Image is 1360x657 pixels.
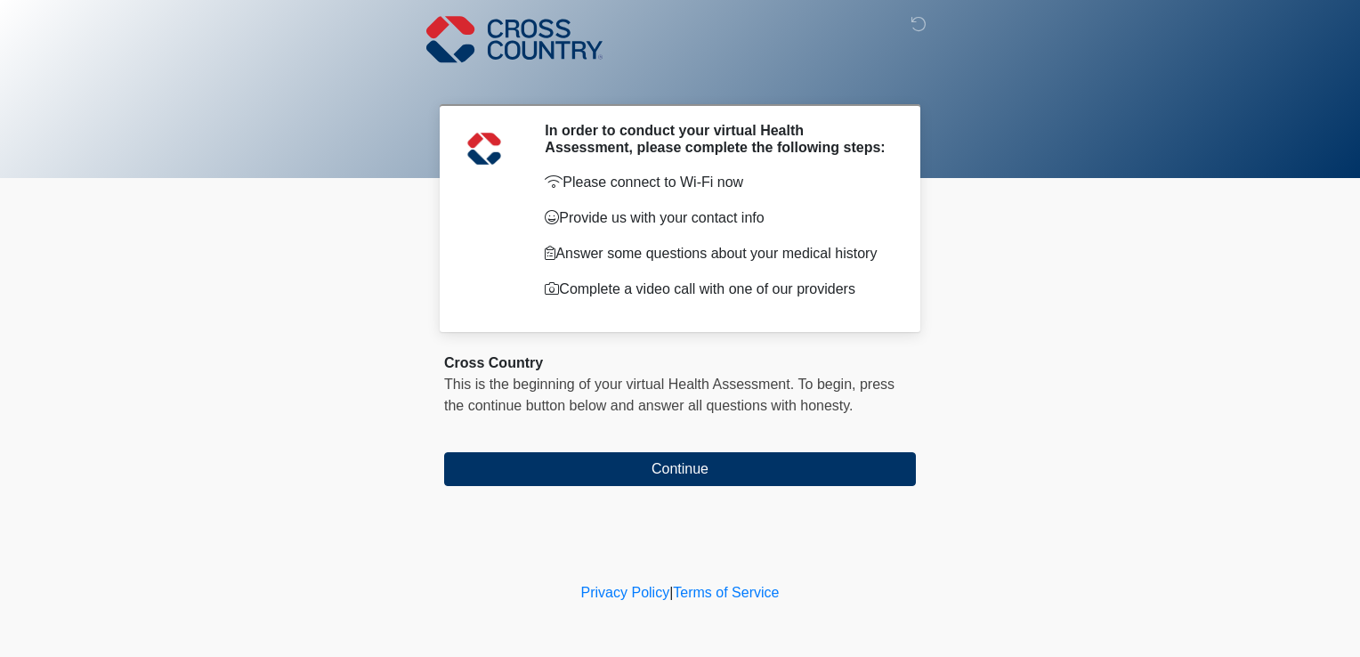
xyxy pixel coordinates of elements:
p: Answer some questions about your medical history [545,243,889,264]
p: Please connect to Wi-Fi now [545,172,889,193]
a: Terms of Service [673,585,779,600]
h2: In order to conduct your virtual Health Assessment, please complete the following steps: [545,122,889,156]
p: Complete a video call with one of our providers [545,279,889,300]
a: Privacy Policy [581,585,670,600]
span: To begin, [798,377,860,392]
div: Cross Country [444,353,916,374]
h1: ‎ ‎ ‎ [431,64,929,97]
p: Provide us with your contact info [545,207,889,229]
span: This is the beginning of your virtual Health Assessment. [444,377,794,392]
span: press the continue button below and answer all questions with honesty. [444,377,895,413]
button: Continue [444,452,916,486]
a: | [669,585,673,600]
img: Cross Country Logo [426,13,603,65]
img: Agent Avatar [457,122,511,175]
